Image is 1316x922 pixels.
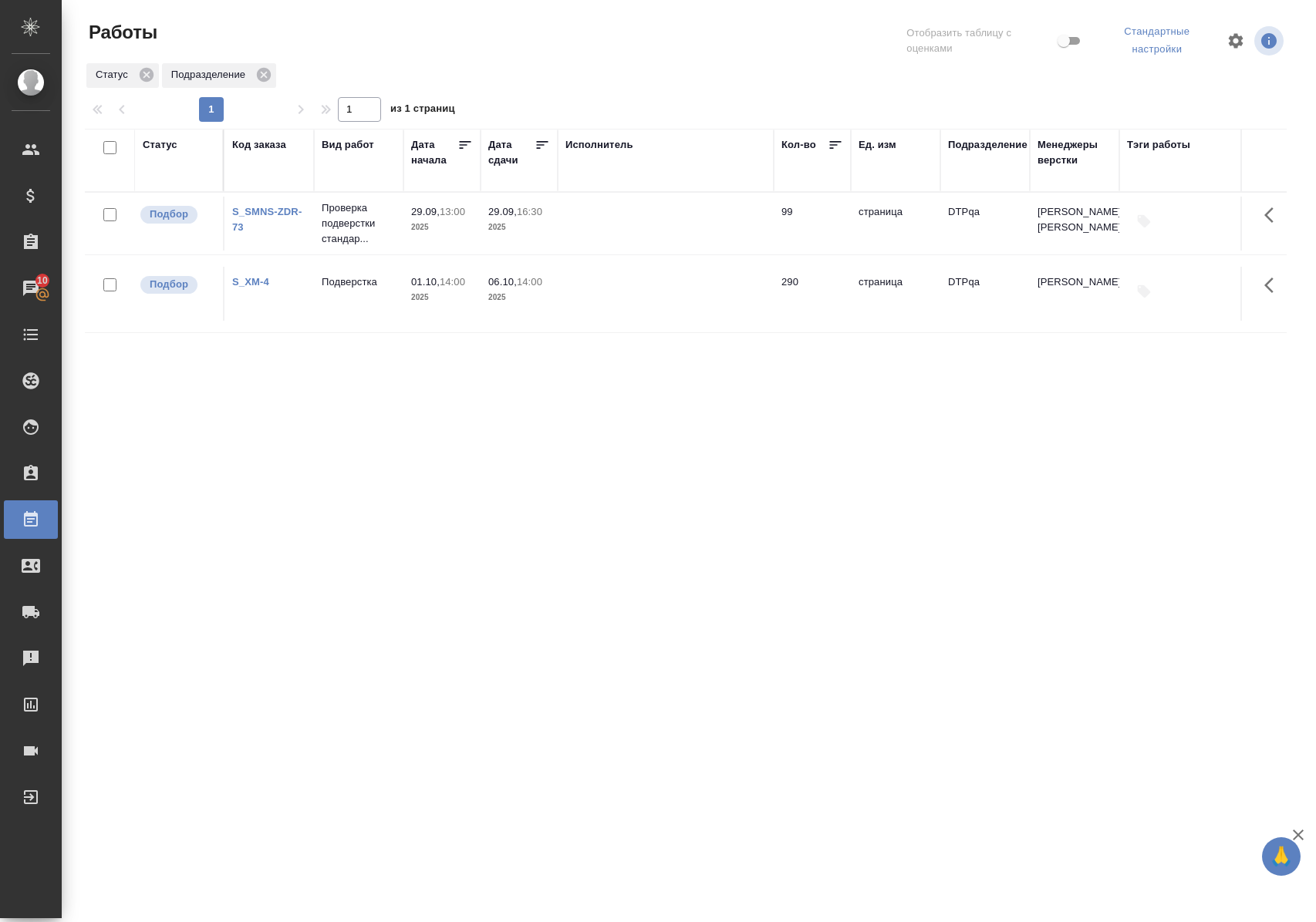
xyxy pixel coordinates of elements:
div: Можно подбирать исполнителей [139,274,215,295]
p: 14:00 [517,276,542,288]
td: DTPqa [940,197,1030,251]
p: Статус [96,67,133,82]
p: [PERSON_NAME] [1038,274,1112,290]
td: страница [851,197,940,251]
p: 13:00 [440,206,465,217]
div: Вид работ [322,137,374,153]
button: Добавить тэги [1127,274,1161,308]
p: Подразделение [171,67,251,82]
p: 06.10, [488,276,517,288]
span: Настроить таблицу [1217,22,1254,59]
div: split button [1097,20,1217,62]
div: Подразделение [948,137,1027,153]
div: Ед. изм [859,137,896,153]
div: Менеджеры верстки [1038,137,1112,168]
p: 29.09, [488,206,517,217]
p: 2025 [411,290,473,305]
span: Работы [85,20,157,45]
p: 2025 [488,220,550,235]
div: Тэги работы [1127,137,1190,153]
button: Добавить тэги [1127,204,1161,238]
p: 29.09, [411,206,440,217]
div: Можно подбирать исполнителей [139,204,215,225]
span: Посмотреть информацию [1254,26,1287,56]
span: 🙏 [1268,840,1294,873]
p: 01.10, [411,276,440,288]
div: Дата сдачи [488,137,535,168]
td: 290 [774,267,851,321]
p: 16:30 [517,206,542,217]
td: 99 [774,197,851,251]
p: Подбор [150,277,188,292]
button: Здесь прячутся важные кнопки [1255,197,1292,234]
button: 🙏 [1262,837,1301,876]
button: Здесь прячутся важные кнопки [1255,267,1292,304]
td: страница [851,267,940,321]
td: DTPqa [940,267,1030,321]
p: Проверка подверстки стандар... [322,200,396,247]
p: 14:00 [440,276,465,288]
div: Подразделение [162,63,276,88]
span: Отобразить таблицу с оценками [906,25,1054,56]
p: 2025 [488,290,550,305]
div: Код заказа [232,137,286,153]
p: 2025 [411,220,473,235]
a: S_SMNS-ZDR-73 [232,206,302,233]
p: [PERSON_NAME], [PERSON_NAME] [1038,204,1112,235]
a: 10 [4,269,58,308]
span: из 1 страниц [390,99,455,122]
div: Статус [143,137,177,153]
div: Статус [86,63,159,88]
span: 10 [28,273,57,288]
div: Кол-во [781,137,816,153]
p: Подбор [150,207,188,222]
a: S_XM-4 [232,276,269,288]
div: Дата начала [411,137,457,168]
p: Подверстка [322,274,396,290]
div: Исполнитель [565,137,633,153]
